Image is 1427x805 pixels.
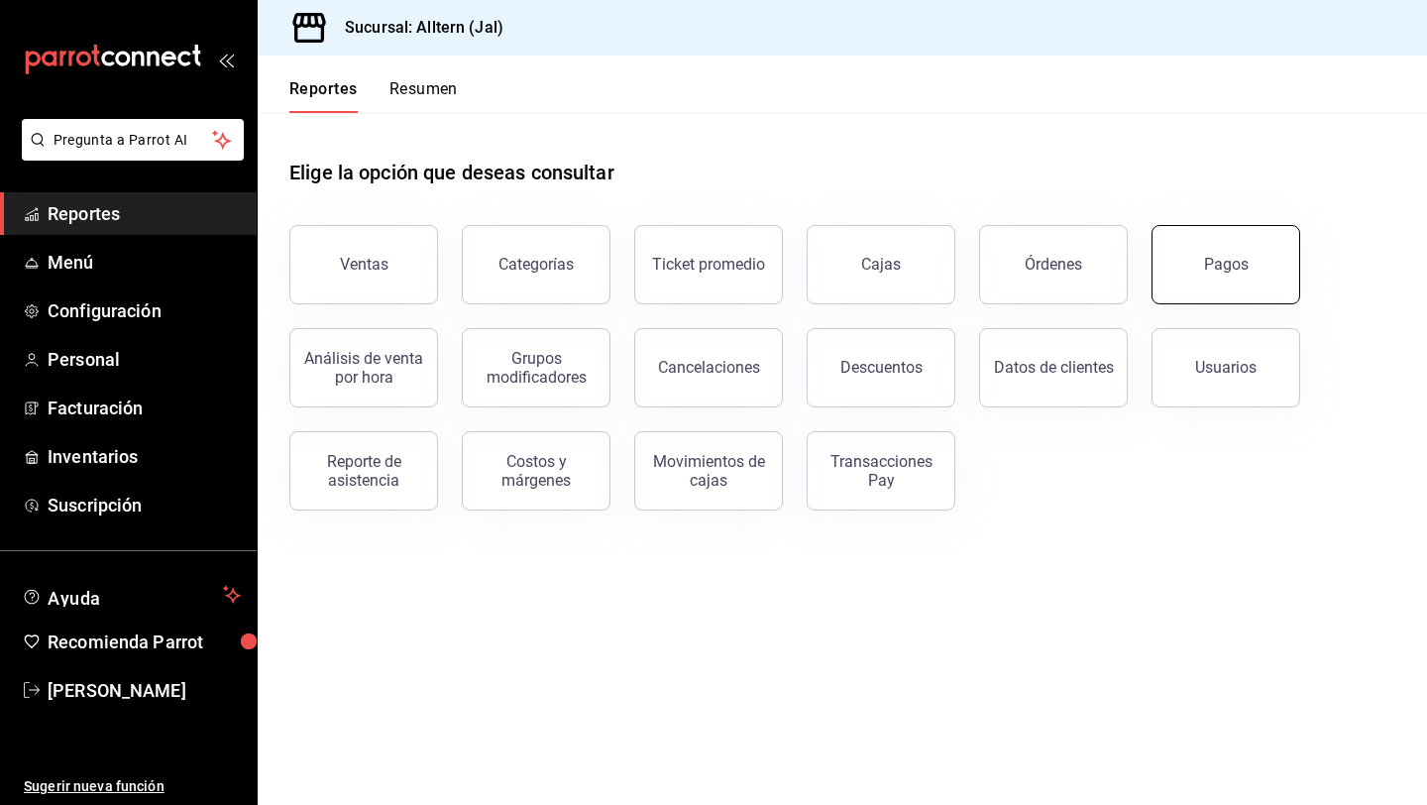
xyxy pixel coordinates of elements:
button: Categorías [462,225,610,304]
button: Ventas [289,225,438,304]
button: Costos y márgenes [462,431,610,511]
button: Pregunta a Parrot AI [22,119,244,161]
a: Pregunta a Parrot AI [14,144,244,165]
button: Transacciones Pay [807,431,955,511]
div: Cancelaciones [658,358,760,377]
div: Costos y márgenes [475,452,598,490]
div: Usuarios [1195,358,1257,377]
div: Transacciones Pay [820,452,942,490]
span: Menú [48,249,241,276]
span: Sugerir nueva función [24,776,241,797]
span: Configuración [48,297,241,324]
div: Pagos [1204,255,1249,274]
div: Análisis de venta por hora [302,349,425,387]
span: Reportes [48,200,241,227]
button: Órdenes [979,225,1128,304]
span: Ayuda [48,583,215,607]
button: Usuarios [1152,328,1300,407]
span: Facturación [48,395,241,421]
button: Reportes [289,79,358,113]
button: Ticket promedio [634,225,783,304]
button: open_drawer_menu [218,52,234,67]
button: Cancelaciones [634,328,783,407]
span: Suscripción [48,492,241,518]
div: Órdenes [1025,255,1082,274]
span: Inventarios [48,443,241,470]
span: Pregunta a Parrot AI [54,130,213,151]
button: Resumen [389,79,458,113]
div: navigation tabs [289,79,458,113]
div: Descuentos [840,358,923,377]
span: Recomienda Parrot [48,629,241,655]
button: Reporte de asistencia [289,431,438,511]
span: Personal [48,346,241,373]
button: Movimientos de cajas [634,431,783,511]
button: Descuentos [807,328,955,407]
div: Movimientos de cajas [647,452,770,490]
div: Datos de clientes [994,358,1114,377]
span: [PERSON_NAME] [48,677,241,704]
a: Cajas [807,225,955,304]
div: Grupos modificadores [475,349,598,387]
div: Ventas [340,255,388,274]
h1: Elige la opción que deseas consultar [289,158,614,187]
div: Cajas [861,253,902,277]
button: Análisis de venta por hora [289,328,438,407]
button: Grupos modificadores [462,328,610,407]
div: Ticket promedio [652,255,765,274]
div: Categorías [498,255,574,274]
button: Pagos [1152,225,1300,304]
button: Datos de clientes [979,328,1128,407]
div: Reporte de asistencia [302,452,425,490]
h3: Sucursal: Alltern (Jal) [329,16,503,40]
